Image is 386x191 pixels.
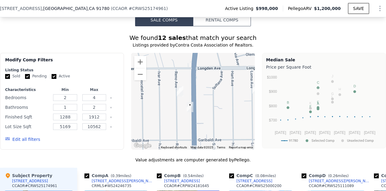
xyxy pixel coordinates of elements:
button: Clear [110,106,112,109]
div: Subject Property [5,173,52,179]
button: Zoom in [134,56,146,68]
text: [DATE] [275,131,286,135]
div: CCAOR # CRWS25111089 [309,183,354,188]
text: Unselected Comp [347,139,374,143]
span: Active Listing [225,5,256,11]
label: Sold [5,74,20,79]
text: $700 [269,118,277,122]
div: [STREET_ADDRESS] [164,179,200,183]
div: Listing Status [5,68,119,73]
span: , CA 91780 [87,6,109,11]
input: Active [52,74,56,79]
button: Show Options [374,2,386,15]
div: [STREET_ADDRESS][PERSON_NAME] [92,179,154,183]
div: Lot Size Sqft [5,122,49,131]
a: [STREET_ADDRESS] [229,179,272,183]
a: Open this area in Google Maps (opens a new window) [133,142,153,150]
button: Clear [110,126,112,128]
div: CCAOR # CRWS25174961 [12,183,57,188]
span: 0.26 [330,174,338,178]
text: D [354,84,356,88]
text: [DATE] [364,131,375,135]
text: [DATE] [334,131,346,135]
div: [STREET_ADDRESS][PERSON_NAME] [309,179,372,183]
div: ( ) [111,5,168,11]
svg: A chart. [266,71,381,147]
text: E [317,100,319,104]
input: Pending [25,74,30,79]
div: Comp D [302,173,351,179]
label: Pending [25,74,47,79]
text: K [309,101,312,105]
text: L [332,95,334,99]
text: $900 [269,89,277,94]
text: [DATE] [349,131,360,135]
text: A [317,102,319,105]
div: 6159 Rosemead Blvd [187,102,193,112]
div: Characteristics [5,87,49,92]
text: $800 [269,104,277,108]
img: Google [133,142,153,150]
div: Comp C [229,173,278,179]
text: C [317,81,319,84]
text: I [318,86,318,90]
text: [DATE] [319,131,331,135]
span: ( miles) [326,174,351,178]
span: CCAOR [112,6,128,11]
button: Zoom out [134,68,146,80]
button: Clear [110,116,112,118]
div: 6028 Hart Ave [233,144,240,155]
span: # CRWS25174961 [128,6,166,11]
a: Report a map error [229,146,253,149]
div: Bathrooms [5,103,49,112]
span: ( miles) [181,174,206,178]
div: [STREET_ADDRESS] [12,179,48,183]
button: Clear [110,97,112,99]
span: Pellego ARV [288,5,314,11]
span: $1,200,000 [314,6,341,11]
text: G [331,92,334,95]
span: 0.39 [112,174,120,178]
span: ( miles) [108,174,134,178]
a: [STREET_ADDRESS] [157,179,200,183]
div: Max [81,87,107,92]
span: $998,000 [256,5,278,11]
div: [STREET_ADDRESS] [236,179,272,183]
button: Keyboard shortcuts [161,145,187,150]
text: [DATE] [290,131,301,135]
text: H [339,87,341,91]
text: F [309,105,312,108]
span: Map data ©2025 [191,146,213,149]
a: Terms (opens in new tab) [217,146,225,149]
div: Median Sale [266,57,382,63]
div: CRMLS # WS24246735 [92,183,131,188]
button: Rental Comps [193,14,251,26]
div: Price per Square Foot [266,63,382,71]
text: B [287,101,289,104]
div: 6228 Loma Ave [252,83,259,94]
div: Bedrooms [5,93,49,102]
button: Sale Comps [135,14,193,26]
strong: 12 sales [158,34,186,41]
button: Edit all filters [5,136,40,142]
div: Comp B [157,173,206,179]
input: Sold [5,74,10,79]
text: J [332,74,334,78]
text: Selected Comp [312,139,334,143]
span: ( miles) [253,174,278,178]
span: 0.08 [257,174,265,178]
span: 0.54 [185,174,193,178]
div: Min [52,87,78,92]
a: [STREET_ADDRESS][PERSON_NAME] [302,179,372,183]
text: 91780 [289,139,298,143]
a: [STREET_ADDRESS][PERSON_NAME] [84,179,154,183]
div: Modify Comp Filters [5,57,119,68]
text: $1000 [267,75,277,79]
text: [DATE] [305,131,316,135]
div: Finished Sqft [5,113,49,121]
button: SAVE [348,3,369,14]
div: Comp A [84,173,134,179]
span: , [GEOGRAPHIC_DATA] [42,5,109,11]
div: 6222 Reno Ave [177,86,183,96]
